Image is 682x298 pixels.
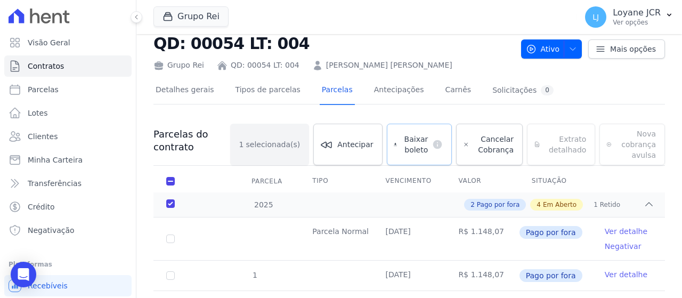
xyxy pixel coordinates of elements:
th: Situação [519,170,592,192]
span: Pago por fora [519,269,582,282]
td: [DATE] [372,261,445,291]
a: Solicitações0 [490,77,556,105]
th: Vencimento [372,170,445,192]
span: 2 [470,200,475,210]
button: Grupo Rei [153,6,229,27]
span: 4 [537,200,541,210]
a: Negativação [4,220,132,241]
a: Negativar [605,242,642,251]
button: LJ Loyane JCR Ver opções [577,2,682,32]
span: Ativo [526,39,560,59]
span: selecionada(s) [246,139,301,150]
a: Antecipar [313,124,382,165]
span: Pago por fora [477,200,519,210]
span: Em Aberto [543,200,577,210]
p: Ver opções [613,18,661,27]
td: Parcela Normal [299,218,372,260]
div: Parcela [239,171,295,192]
a: Crédito [4,196,132,218]
span: 1 [239,139,244,150]
span: Antecipar [337,139,373,150]
a: Contratos [4,55,132,77]
a: Detalhes gerais [153,77,216,105]
a: Parcelas [4,79,132,100]
a: [PERSON_NAME] [PERSON_NAME] [326,60,452,71]
span: Cancelar Cobrança [474,134,514,155]
td: R$ 1.148,07 [446,261,519,291]
a: Mais opções [588,39,665,59]
div: Plataformas [9,258,127,271]
th: Valor [446,170,519,192]
a: Transferências [4,173,132,194]
h2: QD: 00054 LT: 004 [153,31,513,55]
span: Clientes [28,131,58,142]
a: Parcelas [320,77,355,105]
div: 0 [541,85,554,95]
a: Visão Geral [4,32,132,53]
span: Recebíveis [28,280,68,291]
h3: Parcelas do contrato [153,128,230,154]
span: Visão Geral [28,37,70,48]
a: Minha Carteira [4,149,132,171]
span: 1 [251,271,257,279]
a: Clientes [4,126,132,147]
span: LJ [592,13,599,21]
a: Baixar boleto [387,124,452,165]
a: Cancelar Cobrança [456,124,523,165]
div: Grupo Rei [153,60,204,71]
td: R$ 1.148,07 [446,218,519,260]
span: Transferências [28,178,82,189]
span: 1 [594,200,598,210]
a: QD: 00054 LT: 004 [231,60,299,71]
p: Loyane JCR [613,7,661,18]
span: Lotes [28,108,48,118]
div: Open Intercom Messenger [11,262,36,287]
span: Negativação [28,225,75,236]
a: Ver detalhe [605,269,647,280]
span: Pago por fora [519,226,582,239]
span: Baixar boleto [401,134,428,155]
span: Parcelas [28,84,59,95]
div: Solicitações [492,85,554,95]
th: Tipo [299,170,372,192]
span: Mais opções [610,44,656,54]
button: Ativo [521,39,582,59]
span: Minha Carteira [28,155,83,165]
span: Retido [600,200,620,210]
a: Tipos de parcelas [233,77,303,105]
td: [DATE] [372,218,445,260]
a: Antecipações [372,77,426,105]
input: Só é possível selecionar pagamentos em aberto [166,271,175,280]
a: Ver detalhe [605,226,647,237]
span: Contratos [28,61,64,71]
input: Só é possível selecionar pagamentos em aberto [166,235,175,243]
span: Crédito [28,202,55,212]
a: Carnês [443,77,473,105]
a: Recebíveis [4,275,132,296]
a: Lotes [4,102,132,124]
